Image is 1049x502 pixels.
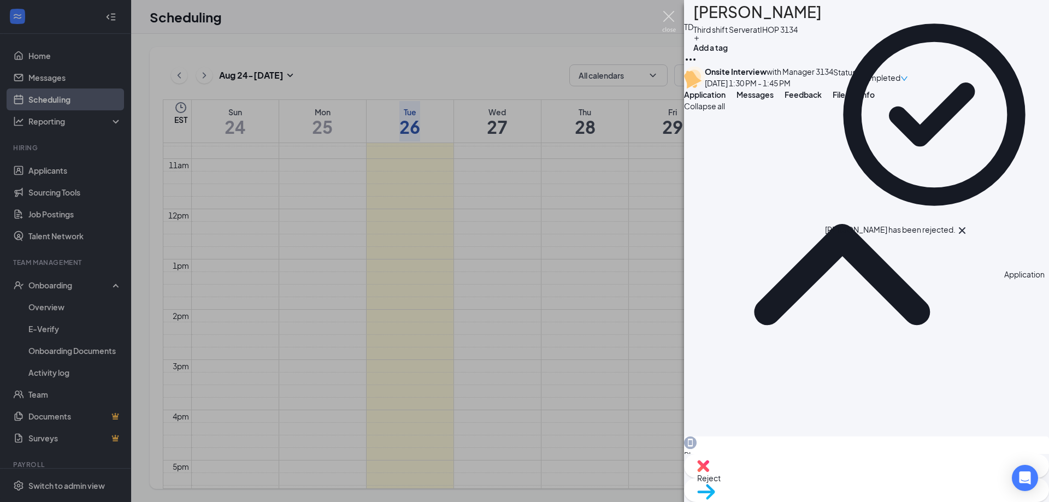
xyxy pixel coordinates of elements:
div: Application [1004,268,1045,280]
b: Onsite Interview [705,67,767,76]
span: Application [684,90,726,99]
span: Phone [684,449,1049,461]
svg: Cross [956,224,969,237]
svg: Plus [693,35,700,42]
span: Collapse all [684,100,1049,112]
span: Feedback [785,90,822,99]
svg: ChevronUp [684,116,1000,432]
div: [DATE] 1:30 PM - 1:45 PM [705,77,833,89]
div: TD [684,21,693,33]
span: Messages [736,90,774,99]
div: Third shift Server at IHOP 3134 [693,24,822,35]
div: Open Intercom Messenger [1012,465,1038,491]
svg: CheckmarkCircle [825,5,1044,224]
span: Reject [697,472,1036,484]
div: with Manager 3134 [705,66,833,77]
svg: Ellipses [684,53,697,66]
button: PlusAdd a tag [693,35,728,54]
div: [PERSON_NAME] has been rejected. [825,224,956,237]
